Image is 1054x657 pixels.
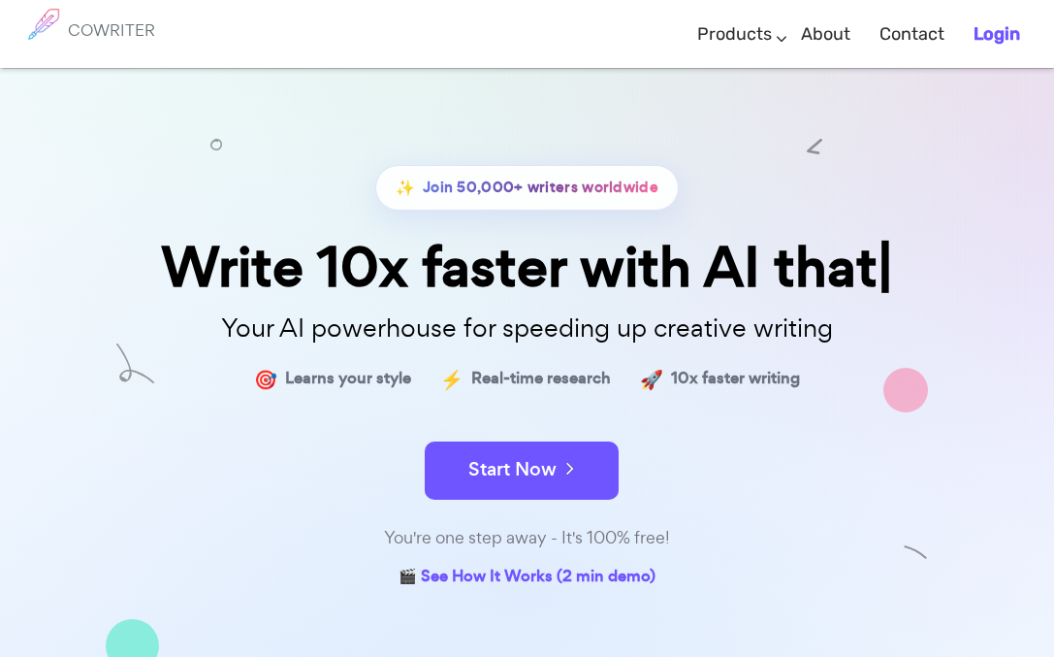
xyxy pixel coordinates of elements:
[697,6,772,63] a: Products
[68,21,155,39] h6: COWRITER
[43,308,1012,349] p: Your AI powerhouse for speeding up creative writing
[425,442,619,500] button: Start Now
[396,174,415,202] span: ✨
[640,365,663,393] span: 🚀
[974,6,1020,63] a: Login
[879,6,944,63] a: Contact
[423,174,658,202] span: Join 50,000+ writers worldwide
[974,23,1020,45] b: Login
[254,365,277,393] span: 🎯
[801,6,850,63] a: About
[440,365,463,393] span: ⚡
[671,365,800,393] span: 10x faster writing
[471,365,611,393] span: Real-time research
[399,563,655,593] a: 🎬 See How It Works (2 min demo)
[43,240,1012,295] div: Write 10x faster with AI that
[43,524,1012,552] div: You're one step away - It's 100% free!
[285,365,411,393] span: Learns your style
